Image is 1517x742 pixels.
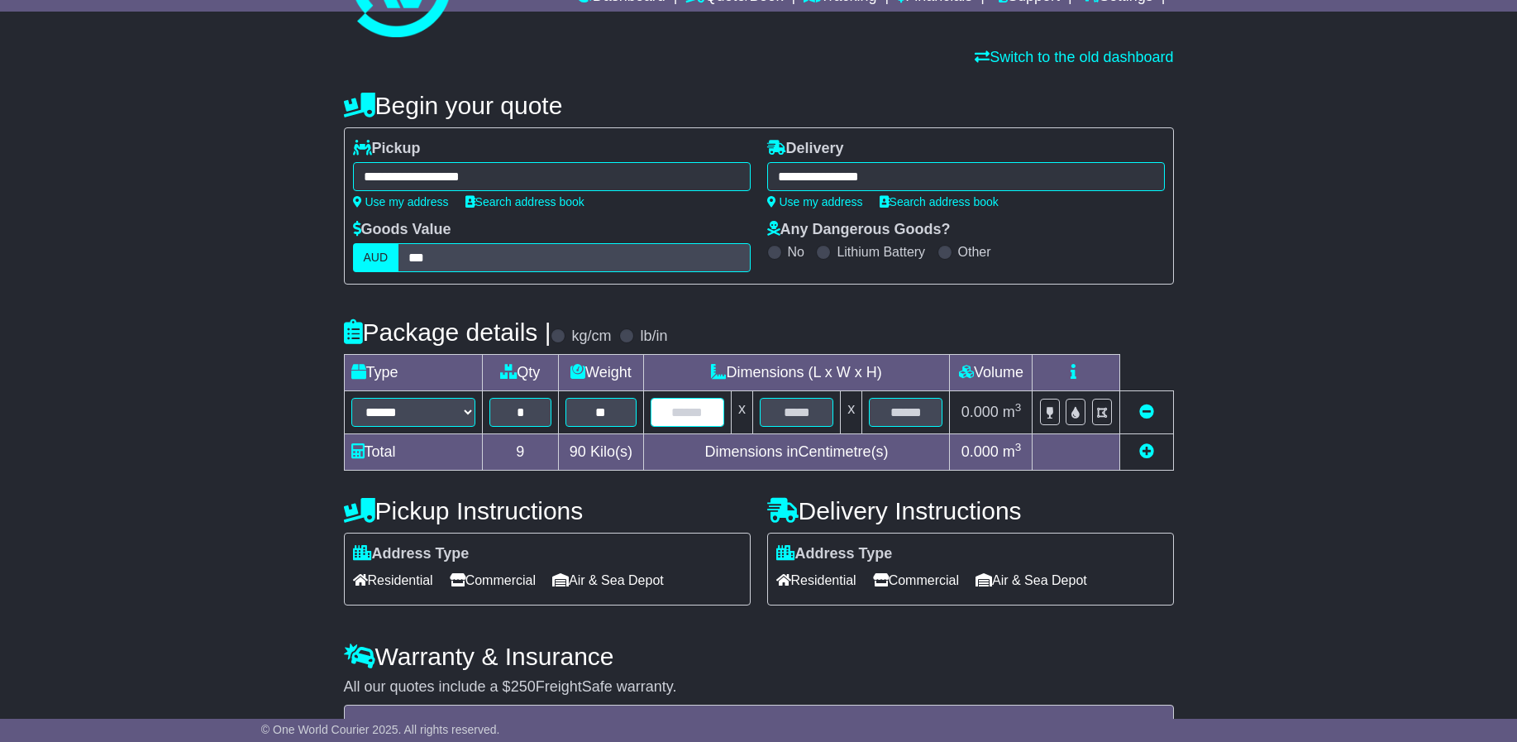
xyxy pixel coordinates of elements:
[552,567,664,593] span: Air & Sea Depot
[450,567,536,593] span: Commercial
[1015,401,1022,414] sup: 3
[643,434,950,471] td: Dimensions in Centimetre(s)
[571,328,611,346] label: kg/cm
[776,545,893,563] label: Address Type
[344,643,1174,670] h4: Warranty & Insurance
[767,140,844,158] label: Delivery
[559,434,644,471] td: Kilo(s)
[950,355,1033,391] td: Volume
[344,497,751,524] h4: Pickup Instructions
[837,244,925,260] label: Lithium Battery
[961,404,999,420] span: 0.000
[776,567,856,593] span: Residential
[353,545,470,563] label: Address Type
[873,567,959,593] span: Commercial
[961,443,999,460] span: 0.000
[643,355,950,391] td: Dimensions (L x W x H)
[511,678,536,695] span: 250
[958,244,991,260] label: Other
[767,221,951,239] label: Any Dangerous Goods?
[465,195,584,208] a: Search address book
[788,244,804,260] label: No
[353,195,449,208] a: Use my address
[344,318,551,346] h4: Package details |
[353,221,451,239] label: Goods Value
[353,140,421,158] label: Pickup
[975,49,1173,65] a: Switch to the old dashboard
[570,443,586,460] span: 90
[261,723,500,736] span: © One World Courier 2025. All rights reserved.
[1139,404,1154,420] a: Remove this item
[767,195,863,208] a: Use my address
[640,328,667,346] label: lb/in
[353,567,433,593] span: Residential
[559,355,644,391] td: Weight
[344,434,482,471] td: Total
[1003,443,1022,460] span: m
[880,195,999,208] a: Search address book
[344,678,1174,697] div: All our quotes include a $ FreightSafe warranty.
[976,567,1087,593] span: Air & Sea Depot
[344,92,1174,119] h4: Begin your quote
[731,391,752,434] td: x
[767,497,1174,524] h4: Delivery Instructions
[482,434,559,471] td: 9
[1015,441,1022,453] sup: 3
[353,243,399,272] label: AUD
[1139,443,1154,460] a: Add new item
[482,355,559,391] td: Qty
[1003,404,1022,420] span: m
[841,391,862,434] td: x
[344,355,482,391] td: Type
